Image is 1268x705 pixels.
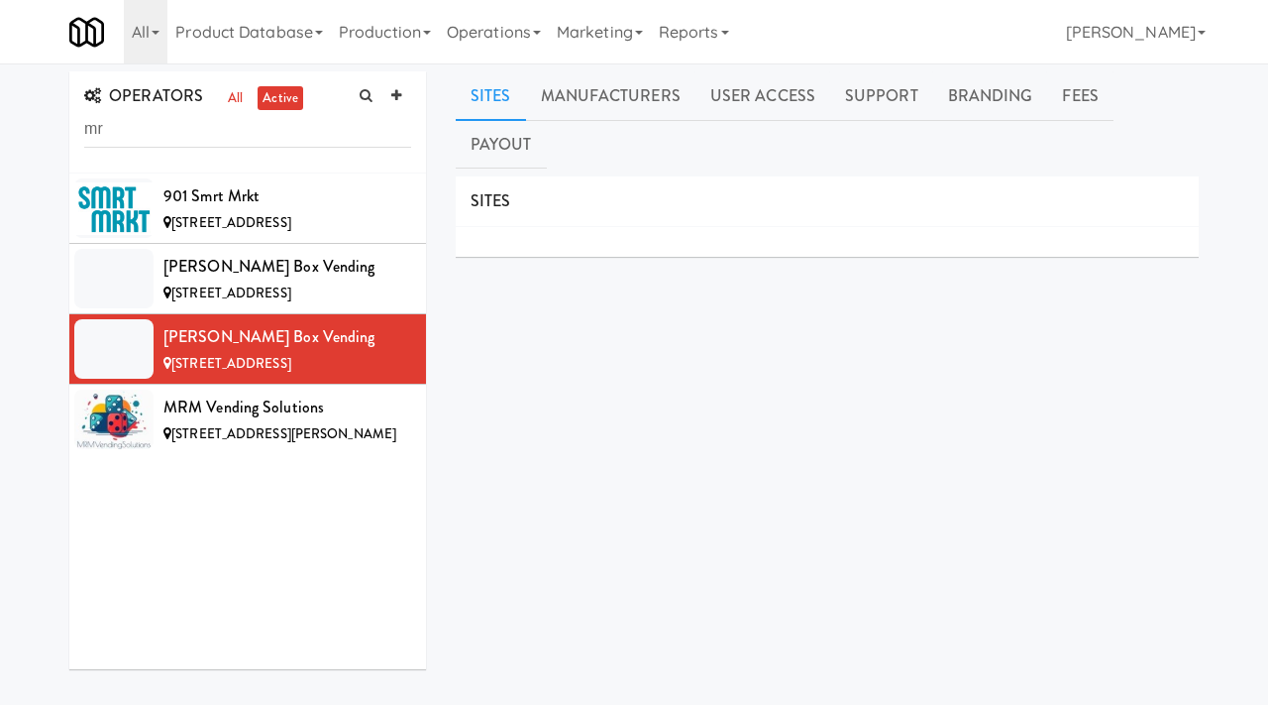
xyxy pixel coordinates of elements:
[163,252,411,282] div: [PERSON_NAME] Box Vending
[171,424,396,443] span: [STREET_ADDRESS][PERSON_NAME]
[163,393,411,422] div: MRM Vending Solutions
[69,15,104,50] img: Micromart
[171,354,291,373] span: [STREET_ADDRESS]
[223,86,248,111] a: all
[69,385,426,454] li: MRM Vending Solutions[STREET_ADDRESS][PERSON_NAME]
[171,284,291,302] span: [STREET_ADDRESS]
[163,181,411,211] div: 901 Smrt Mrkt
[830,71,933,121] a: Support
[84,111,411,148] input: Search Operator
[69,314,426,385] li: [PERSON_NAME] Box Vending[STREET_ADDRESS]
[258,86,303,111] a: active
[69,244,426,314] li: [PERSON_NAME] Box Vending[STREET_ADDRESS]
[456,71,526,121] a: Sites
[471,189,511,212] span: SITES
[456,120,547,170] a: Payout
[171,213,291,232] span: [STREET_ADDRESS]
[69,174,426,244] li: 901 Smrt Mrkt[STREET_ADDRESS]
[933,71,1048,121] a: Branding
[1047,71,1112,121] a: Fees
[526,71,695,121] a: Manufacturers
[84,84,203,107] span: OPERATORS
[163,322,411,352] div: [PERSON_NAME] Box Vending
[695,71,830,121] a: User Access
